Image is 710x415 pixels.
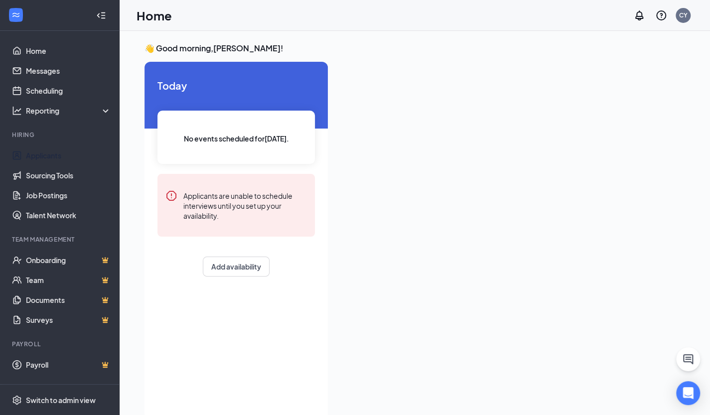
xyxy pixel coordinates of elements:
[12,131,109,139] div: Hiring
[26,165,111,185] a: Sourcing Tools
[26,185,111,205] a: Job Postings
[679,11,688,19] div: CY
[12,106,22,116] svg: Analysis
[183,190,307,221] div: Applicants are unable to schedule interviews until you set up your availability.
[676,347,700,371] button: ChatActive
[26,270,111,290] a: TeamCrown
[682,353,694,365] svg: ChatActive
[26,310,111,330] a: SurveysCrown
[12,340,109,348] div: Payroll
[633,9,645,21] svg: Notifications
[26,41,111,61] a: Home
[96,10,106,20] svg: Collapse
[26,145,111,165] a: Applicants
[11,10,21,20] svg: WorkstreamLogo
[144,43,685,54] h3: 👋 Good morning, [PERSON_NAME] !
[26,205,111,225] a: Talent Network
[137,7,172,24] h1: Home
[26,61,111,81] a: Messages
[12,235,109,244] div: Team Management
[12,395,22,405] svg: Settings
[676,381,700,405] div: Open Intercom Messenger
[26,250,111,270] a: OnboardingCrown
[26,106,112,116] div: Reporting
[26,395,96,405] div: Switch to admin view
[26,290,111,310] a: DocumentsCrown
[165,190,177,202] svg: Error
[203,257,270,277] button: Add availability
[26,355,111,375] a: PayrollCrown
[655,9,667,21] svg: QuestionInfo
[184,133,289,144] span: No events scheduled for [DATE] .
[26,81,111,101] a: Scheduling
[157,78,315,93] span: Today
